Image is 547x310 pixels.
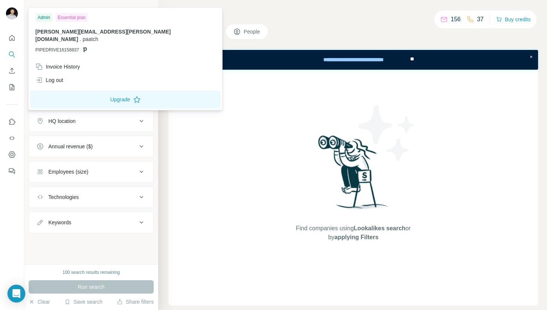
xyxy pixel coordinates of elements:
button: Dashboard [6,148,18,161]
div: Employees (size) [48,168,88,175]
button: Annual revenue ($) [29,137,153,155]
button: Share filters [117,298,154,306]
div: Keywords [48,219,71,226]
button: Quick start [6,31,18,45]
button: My lists [6,80,18,94]
span: paatch [83,36,98,42]
span: applying Filters [335,234,378,240]
span: [PERSON_NAME][EMAIL_ADDRESS][PERSON_NAME][DOMAIN_NAME] [35,29,171,42]
button: Employees (size) [29,163,153,181]
span: People [244,28,261,35]
button: Use Surfe API [6,132,18,145]
p: 37 [477,15,484,24]
button: HQ location [29,112,153,130]
button: Technologies [29,188,153,206]
button: Keywords [29,213,153,231]
div: Invoice History [35,63,80,70]
div: New search [29,7,52,13]
img: Avatar [6,7,18,19]
span: Find companies using or by [294,224,413,242]
div: Admin [35,13,52,22]
button: Search [6,48,18,61]
div: HQ location [48,117,76,125]
button: Upgrade [30,91,221,108]
span: PIPEDRIVE16158837 [35,47,79,53]
span: Lookalikes search [354,225,406,231]
button: Save search [64,298,102,306]
button: Clear [29,298,50,306]
p: 156 [451,15,461,24]
h4: Search [169,9,538,19]
iframe: Banner [169,50,538,70]
button: Feedback [6,164,18,178]
button: Enrich CSV [6,64,18,77]
div: 100 search results remaining [63,269,120,276]
img: Surfe Illustration - Stars [354,99,420,167]
div: Annual revenue ($) [48,143,93,150]
div: Essential plan [55,13,88,22]
span: . [80,36,81,42]
img: Surfe Illustration - Woman searching with binoculars [315,133,392,216]
button: Hide [129,4,158,16]
div: Log out [35,76,63,84]
button: Use Surfe on LinkedIn [6,115,18,129]
div: Open Intercom Messenger [7,285,25,303]
button: Buy credits [496,14,531,25]
div: Technologies [48,193,79,201]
